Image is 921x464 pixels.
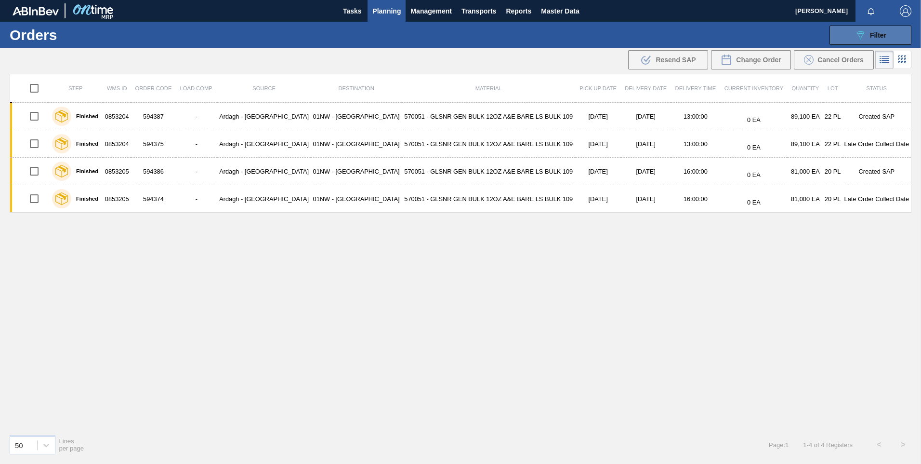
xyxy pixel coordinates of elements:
td: [DATE] [621,185,671,213]
a: Finished0853204594375-Ardagh - [GEOGRAPHIC_DATA]01NW - [GEOGRAPHIC_DATA]570051 - GLSNR GEN BULK 1... [10,130,911,158]
td: 16:00:00 [671,158,720,185]
td: 22 PL [823,130,842,158]
td: 22 PL [823,103,842,130]
span: Tasks [342,5,363,17]
td: [DATE] [576,185,621,213]
td: 570051 - GLSNR GEN BULK 12OZ A&E BARE LS BULK 109 [402,103,576,130]
div: Change Order [711,50,791,69]
td: 89,100 EA [788,103,823,130]
span: 0 EA [747,199,761,206]
td: - [176,103,217,130]
td: 594386 [131,158,176,185]
span: Lines per page [59,437,84,452]
td: 81,000 EA [788,185,823,213]
span: Planning [372,5,401,17]
span: Source [252,85,276,91]
td: 01NW - [GEOGRAPHIC_DATA] [311,185,402,213]
a: Finished0853205594386-Ardagh - [GEOGRAPHIC_DATA]01NW - [GEOGRAPHIC_DATA]570051 - GLSNR GEN BULK 1... [10,158,911,185]
td: 89,100 EA [788,130,823,158]
td: [DATE] [576,130,621,158]
span: Step [68,85,82,91]
span: Order Code [135,85,172,91]
td: Ardagh - [GEOGRAPHIC_DATA] [217,103,311,130]
td: 570051 - GLSNR GEN BULK 12OZ A&E BARE LS BULK 109 [402,185,576,213]
span: Pick up Date [579,85,617,91]
td: 20 PL [823,185,842,213]
div: 50 [15,441,23,449]
button: Notifications [855,4,886,18]
span: Delivery Time [675,85,716,91]
td: [DATE] [621,130,671,158]
span: Filter [870,31,886,39]
td: Late Order Collect Date [842,185,911,213]
td: Ardagh - [GEOGRAPHIC_DATA] [217,185,311,213]
td: Ardagh - [GEOGRAPHIC_DATA] [217,130,311,158]
td: 0853204 [103,130,131,158]
span: WMS ID [107,85,127,91]
span: Reports [506,5,531,17]
span: 0 EA [747,144,761,151]
span: Lot [828,85,838,91]
td: Created SAP [842,158,911,185]
button: < [867,433,891,457]
button: > [891,433,915,457]
td: 0853205 [103,158,131,185]
td: 01NW - [GEOGRAPHIC_DATA] [311,158,402,185]
td: 594375 [131,130,176,158]
td: [DATE] [621,158,671,185]
td: 13:00:00 [671,103,720,130]
td: Late Order Collect Date [842,130,911,158]
td: - [176,130,217,158]
td: 01NW - [GEOGRAPHIC_DATA] [311,103,402,130]
span: Cancel Orders [817,56,864,64]
div: Resend SAP [628,50,708,69]
td: 570051 - GLSNR GEN BULK 12OZ A&E BARE LS BULK 109 [402,158,576,185]
div: Cancel Orders in Bulk [794,50,874,69]
span: Delivery Date [625,85,667,91]
td: - [176,158,217,185]
a: Finished0853205594374-Ardagh - [GEOGRAPHIC_DATA]01NW - [GEOGRAPHIC_DATA]570051 - GLSNR GEN BULK 1... [10,185,911,213]
td: [DATE] [576,158,621,185]
span: Management [410,5,452,17]
img: Logout [900,5,911,17]
span: Material [475,85,502,91]
span: Resend SAP [656,56,696,64]
td: 13:00:00 [671,130,720,158]
td: - [176,185,217,213]
h1: Orders [10,29,154,41]
td: Created SAP [842,103,911,130]
td: 20 PL [823,158,842,185]
td: 0853205 [103,185,131,213]
td: 570051 - GLSNR GEN BULK 12OZ A&E BARE LS BULK 109 [402,130,576,158]
img: TNhmsLtSVTkK8tSr43FrP2fwEKptu5GPRR3wAAAABJRU5ErkJggg== [13,7,59,15]
td: 0853204 [103,103,131,130]
td: 81,000 EA [788,158,823,185]
td: [DATE] [621,103,671,130]
label: Finished [71,113,98,119]
div: Card Vision [894,51,911,69]
label: Finished [71,168,98,174]
div: List Vision [875,51,894,69]
span: Load Comp. [180,85,213,91]
td: 594374 [131,185,176,213]
span: Master Data [541,5,579,17]
button: Filter [829,26,911,45]
td: 594387 [131,103,176,130]
td: [DATE] [576,103,621,130]
span: Status [867,85,887,91]
td: 01NW - [GEOGRAPHIC_DATA] [311,130,402,158]
span: 0 EA [747,116,761,123]
span: Transports [461,5,496,17]
td: Ardagh - [GEOGRAPHIC_DATA] [217,158,311,185]
span: 0 EA [747,171,761,178]
span: 1 - 4 of 4 Registers [803,441,853,449]
button: Cancel Orders [794,50,874,69]
span: Page : 1 [769,441,789,449]
label: Finished [71,196,98,202]
span: Destination [338,85,374,91]
span: Current inventory [724,85,783,91]
a: Finished0853204594387-Ardagh - [GEOGRAPHIC_DATA]01NW - [GEOGRAPHIC_DATA]570051 - GLSNR GEN BULK 1... [10,103,911,130]
span: Quantity [792,85,819,91]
